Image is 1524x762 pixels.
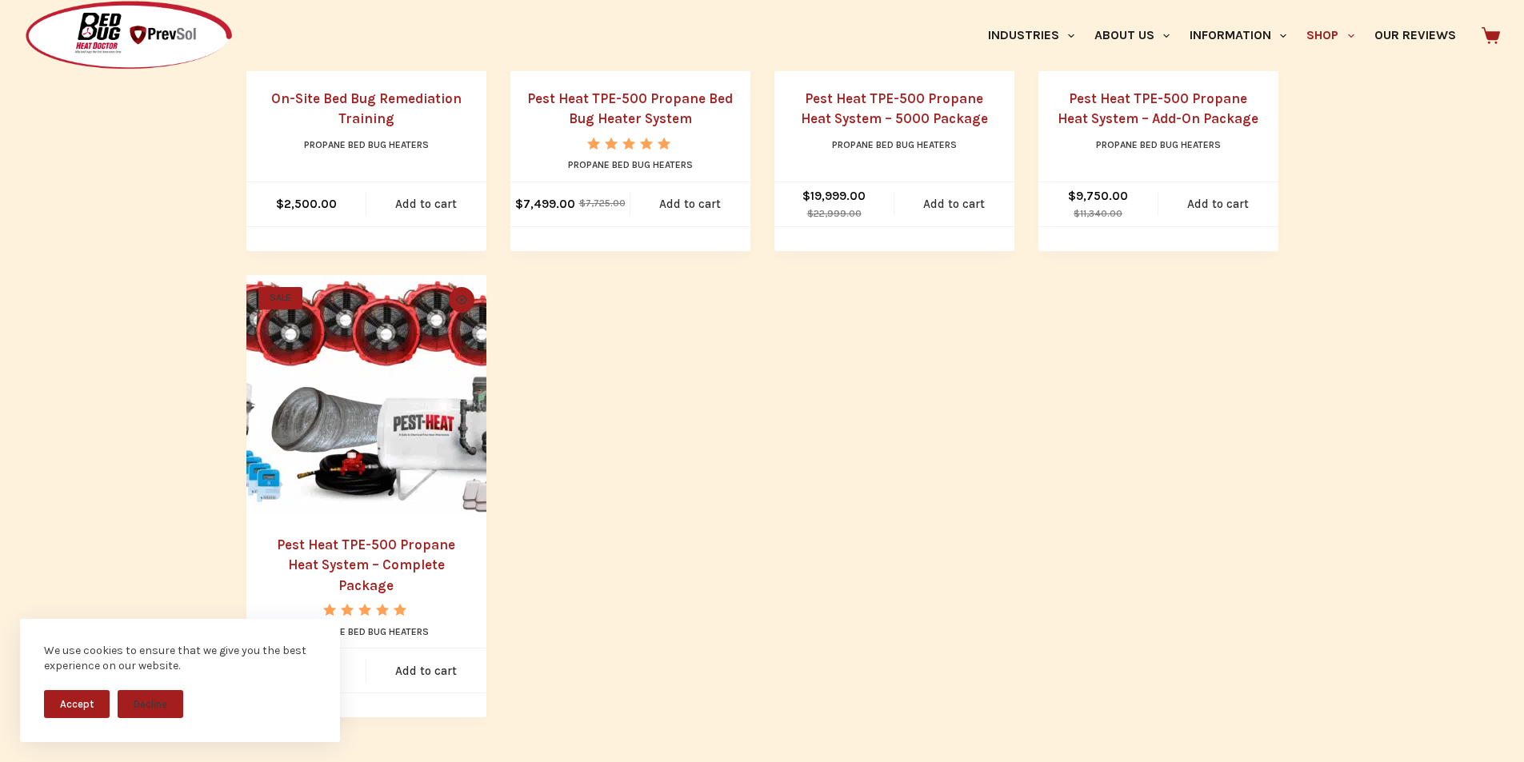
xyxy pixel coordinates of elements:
a: Propane Bed Bug Heaters [304,139,429,150]
bdi: 11,340.00 [1074,208,1122,219]
bdi: 9,750.00 [1068,189,1128,203]
a: Add to cart: “Pest Heat TPE-500 Propane Bed Bug Heater System” [630,182,750,226]
a: On-Site Bed Bug Remediation Training [271,90,462,127]
span: $ [807,208,814,219]
span: SALE [258,287,302,309]
button: Open LiveChat chat widget [13,6,61,54]
a: Propane Bed Bug Heaters [568,159,693,170]
bdi: 2,500.00 [276,197,337,211]
button: Decline [118,690,183,718]
div: Rated 5.00 out of 5 [587,138,673,150]
a: Pest Heat TPE-500 Propane Heat System - Complete Package [246,275,486,515]
bdi: 7,499.00 [515,197,575,211]
a: Propane Bed Bug Heaters [1096,139,1221,150]
button: Accept [44,690,110,718]
a: Propane Bed Bug Heaters [304,626,429,637]
span: Rated out of 5 [587,138,673,186]
a: Add to cart: “Pest Heat TPE-500 Propane Heat System - Add-On Package” [1158,182,1278,226]
bdi: 19,999.00 [802,189,866,203]
a: Pest Heat TPE-500 Propane Heat System – Complete Package [277,537,455,593]
button: Quick view toggle [449,287,474,313]
span: $ [276,197,284,211]
span: $ [1074,208,1080,219]
bdi: 7,725.00 [579,197,626,209]
bdi: 22,999.00 [807,208,862,219]
a: Pest Heat TPE-500 Propane Heat System – 5000 Package [801,90,988,127]
a: Add to cart: “Pest Heat TPE-500 Propane Heat System - 5000 Package” [894,182,1014,226]
a: Pest Heat TPE-500 Propane Heat System – Add-On Package [1058,90,1258,127]
a: Add to cart: “On-Site Bed Bug Remediation Training” [366,182,486,226]
span: $ [579,197,586,209]
span: $ [1068,189,1076,203]
div: We use cookies to ensure that we give you the best experience on our website. [44,643,316,674]
a: Propane Bed Bug Heaters [832,139,957,150]
div: Rated 5.00 out of 5 [323,604,409,616]
a: Pest Heat TPE-500 Propane Bed Bug Heater System [527,90,733,127]
a: Add to cart: “Pest Heat TPE-500 Propane Heat System - Complete Package” [366,648,486,692]
span: Rated out of 5 [323,604,409,652]
span: $ [802,189,810,203]
span: $ [515,197,523,211]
